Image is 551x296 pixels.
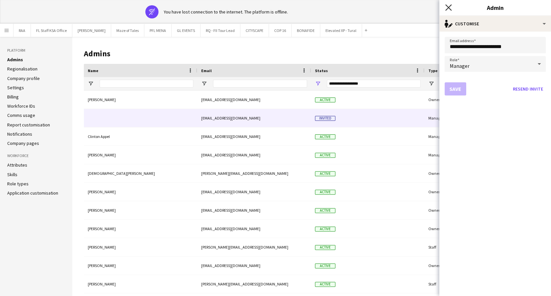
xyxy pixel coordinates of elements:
[424,201,538,219] div: Owner
[7,75,40,81] a: Company profile
[315,190,335,195] span: Active
[31,24,72,37] button: FL Staff KSA Office
[315,263,335,268] span: Active
[84,238,197,256] div: [PERSON_NAME]
[7,94,19,100] a: Billing
[88,81,94,87] button: Open Filter Menu
[84,164,197,182] div: [DEMOGRAPHIC_DATA][PERSON_NAME]
[424,238,538,256] div: Staff
[197,164,311,182] div: [PERSON_NAME][EMAIL_ADDRESS][DOMAIN_NAME]
[84,256,197,275] div: [PERSON_NAME]
[213,80,307,88] input: Email Filter Input
[450,63,469,69] span: Manager
[315,282,335,287] span: Active
[197,91,311,109] div: [EMAIL_ADDRESS][DOMAIN_NAME]
[7,66,37,72] a: Regionalisation
[315,97,335,102] span: Active
[100,80,193,88] input: Name Filter Input
[315,171,335,176] span: Active
[7,172,17,177] a: Skills
[201,24,240,37] button: RQ - FII Tour Lead
[315,153,335,158] span: Active
[172,24,201,37] button: GL EVENTS
[424,109,538,127] div: Manager
[7,103,35,109] a: Workforce IDs
[315,245,335,250] span: Active
[7,153,65,159] h3: Workforce
[7,112,35,118] a: Comms usage
[315,68,328,73] span: Status
[84,146,197,164] div: [PERSON_NAME]
[144,24,172,37] button: PFL MENA
[7,131,32,137] a: Notifications
[197,256,311,275] div: [EMAIL_ADDRESS][DOMAIN_NAME]
[84,201,197,219] div: [PERSON_NAME]
[7,181,29,187] a: Role types
[197,275,311,293] div: [PERSON_NAME][EMAIL_ADDRESS][DOMAIN_NAME]
[315,227,335,231] span: Active
[424,146,538,164] div: Manager
[197,238,311,256] div: [PERSON_NAME][EMAIL_ADDRESS][DOMAIN_NAME]
[320,24,362,37] button: Elevated XP - Tural
[84,49,490,59] h1: Admins
[424,164,538,182] div: Owner
[197,183,311,201] div: [EMAIL_ADDRESS][DOMAIN_NAME]
[84,91,197,109] div: [PERSON_NAME]
[72,24,111,37] button: [PERSON_NAME]
[84,127,197,146] div: Clinton Appel
[197,146,311,164] div: [EMAIL_ADDRESS][DOMAIN_NAME]
[201,81,207,87] button: Open Filter Menu
[7,190,58,196] a: Application customisation
[424,275,538,293] div: Staff
[240,24,269,37] button: CITYSCAPE
[439,3,551,12] h3: Admin
[164,9,288,15] div: You have lost connection to the internet. The platform is offline.
[197,109,311,127] div: [EMAIL_ADDRESS][DOMAIN_NAME]
[7,85,24,91] a: Settings
[315,116,335,121] span: Invited
[7,162,27,168] a: Attributes
[315,134,335,139] span: Active
[88,68,98,73] span: Name
[84,275,197,293] div: [PERSON_NAME]
[424,183,538,201] div: Owner
[7,140,39,146] a: Company pages
[424,91,538,109] div: Owner
[292,24,320,37] button: BONAFIDE
[84,183,197,201] div: [PERSON_NAME]
[424,127,538,146] div: Manager
[197,201,311,219] div: [EMAIL_ADDRESS][DOMAIN_NAME]
[315,208,335,213] span: Active
[7,57,23,63] a: Admins
[84,220,197,238] div: [PERSON_NAME]
[428,81,434,87] button: Open Filter Menu
[269,24,292,37] button: COP 16
[7,47,65,53] h3: Platform
[13,24,31,37] button: RAA
[197,220,311,238] div: [EMAIL_ADDRESS][DOMAIN_NAME]
[7,122,50,128] a: Report customisation
[111,24,144,37] button: Maze of Tales
[510,84,546,94] button: Resend invite
[315,81,321,87] button: Open Filter Menu
[201,68,212,73] span: Email
[424,256,538,275] div: Owner
[197,127,311,146] div: [EMAIL_ADDRESS][DOMAIN_NAME]
[439,16,551,32] div: Customise
[424,220,538,238] div: Owner
[428,68,438,73] span: Type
